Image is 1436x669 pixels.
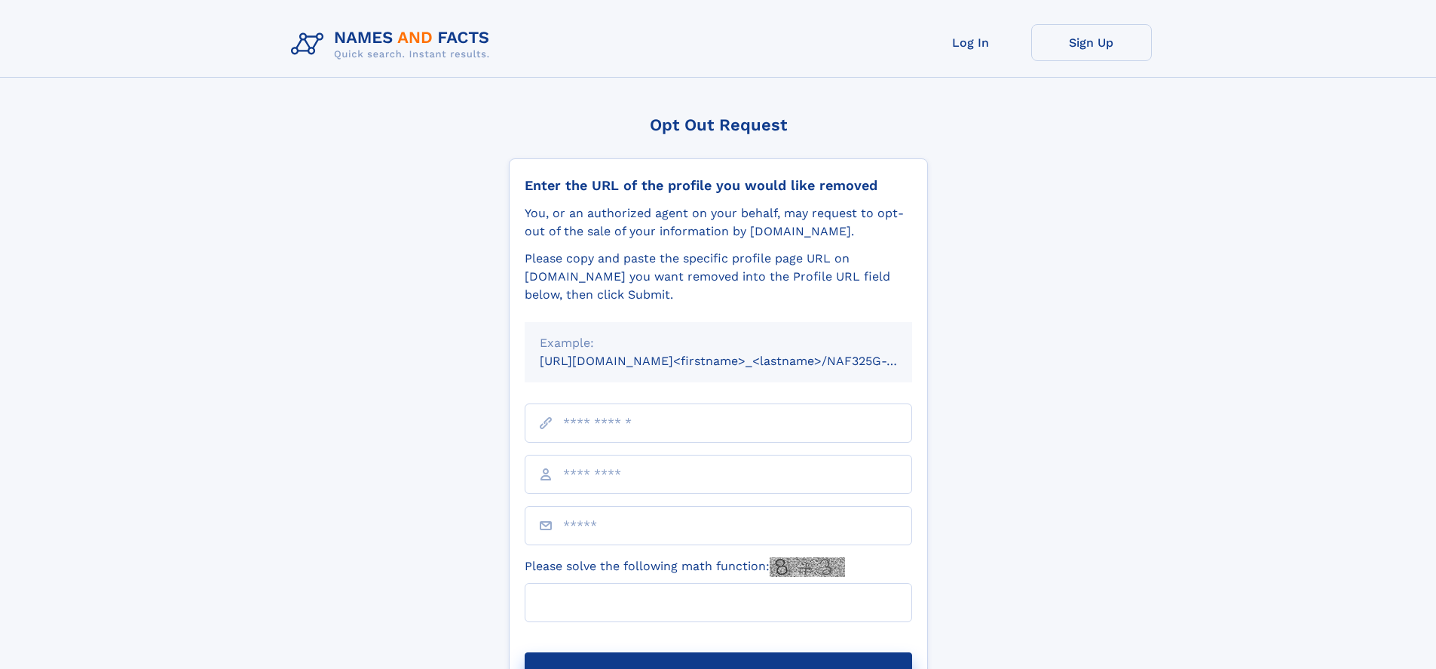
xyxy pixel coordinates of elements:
[525,177,912,194] div: Enter the URL of the profile you would like removed
[525,250,912,304] div: Please copy and paste the specific profile page URL on [DOMAIN_NAME] you want removed into the Pr...
[911,24,1031,61] a: Log In
[525,204,912,241] div: You, or an authorized agent on your behalf, may request to opt-out of the sale of your informatio...
[1031,24,1152,61] a: Sign Up
[525,557,845,577] label: Please solve the following math function:
[509,115,928,134] div: Opt Out Request
[285,24,502,65] img: Logo Names and Facts
[540,354,941,368] small: [URL][DOMAIN_NAME]<firstname>_<lastname>/NAF325G-xxxxxxxx
[540,334,897,352] div: Example:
